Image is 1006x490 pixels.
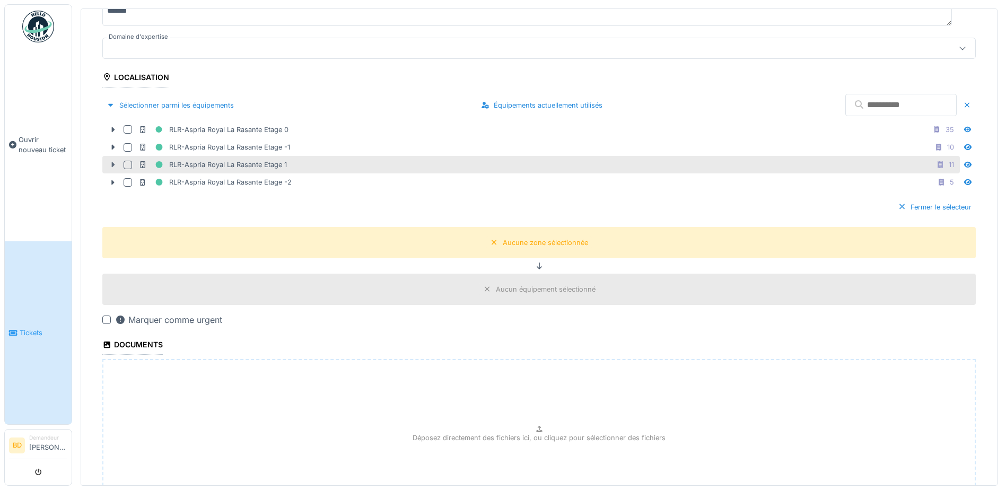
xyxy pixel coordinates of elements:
[22,11,54,42] img: Badge_color-CXgf-gQk.svg
[29,434,67,457] li: [PERSON_NAME]
[138,176,292,189] div: RLR-Aspria Royal La Rasante Etage -2
[138,141,290,154] div: RLR-Aspria Royal La Rasante Etage -1
[496,284,596,294] div: Aucun équipement sélectionné
[9,437,25,453] li: BD
[29,434,67,442] div: Demandeur
[413,433,666,443] p: Déposez directement des fichiers ici, ou cliquez pour sélectionner des fichiers
[102,337,163,355] div: Documents
[138,158,287,171] div: RLR-Aspria Royal La Rasante Etage 1
[19,135,67,155] span: Ouvrir nouveau ticket
[477,98,607,112] div: Équipements actuellement utilisés
[950,177,954,187] div: 5
[946,125,954,135] div: 35
[5,241,72,424] a: Tickets
[102,98,238,112] div: Sélectionner parmi les équipements
[115,313,222,326] div: Marquer comme urgent
[894,200,976,214] div: Fermer le sélecteur
[9,434,67,459] a: BD Demandeur[PERSON_NAME]
[5,48,72,241] a: Ouvrir nouveau ticket
[20,328,67,338] span: Tickets
[947,142,954,152] div: 10
[107,32,170,41] label: Domaine d'expertise
[138,123,288,136] div: RLR-Aspria Royal La Rasante Etage 0
[102,69,169,87] div: Localisation
[949,160,954,170] div: 11
[503,238,588,248] div: Aucune zone sélectionnée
